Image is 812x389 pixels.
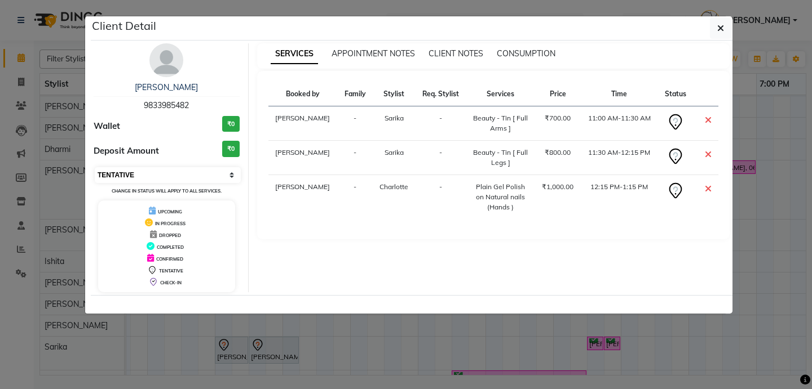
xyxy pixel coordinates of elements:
[535,82,581,106] th: Price
[429,48,483,59] span: CLIENT NOTES
[144,100,189,110] span: 9833985482
[337,175,373,220] td: -
[159,268,183,274] span: TENTATIVE
[268,82,338,106] th: Booked by
[268,175,338,220] td: [PERSON_NAME]
[337,106,373,141] td: -
[94,145,159,158] span: Deposit Amount
[92,17,156,34] h5: Client Detail
[155,221,186,226] span: IN PROGRESS
[94,120,120,133] span: Wallet
[373,82,416,106] th: Stylist
[416,82,466,106] th: Req. Stylist
[156,256,183,262] span: CONFIRMED
[416,175,466,220] td: -
[416,106,466,141] td: -
[157,244,184,250] span: COMPLETED
[416,141,466,175] td: -
[581,141,658,175] td: 11:30 AM-12:15 PM
[473,147,528,168] div: Beauty - Tin [ Full Legs ]
[385,114,404,122] span: Sarika
[271,44,318,64] span: SERVICES
[160,280,182,285] span: CHECK-IN
[222,116,240,132] h3: ₹0
[149,43,183,77] img: avatar
[268,141,338,175] td: [PERSON_NAME]
[112,188,222,194] small: Change in status will apply to all services.
[542,113,574,123] div: ₹700.00
[268,106,338,141] td: [PERSON_NAME]
[385,148,404,157] span: Sarika
[497,48,555,59] span: CONSUMPTION
[379,182,408,191] span: Charlotte
[581,175,658,220] td: 12:15 PM-1:15 PM
[337,82,373,106] th: Family
[542,147,574,158] div: ₹800.00
[473,113,528,133] div: Beauty - Tin [ Full Arms ]
[159,232,181,238] span: DROPPED
[581,82,658,106] th: Time
[222,141,240,157] h3: ₹0
[332,48,415,59] span: APPOINTMENT NOTES
[337,141,373,175] td: -
[581,106,658,141] td: 11:00 AM-11:30 AM
[158,209,182,214] span: UPCOMING
[466,82,535,106] th: Services
[658,82,694,106] th: Status
[542,182,574,192] div: ₹1,000.00
[135,82,198,92] a: [PERSON_NAME]
[473,182,528,212] div: Plain Gel Polish on Natural nails (Hands )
